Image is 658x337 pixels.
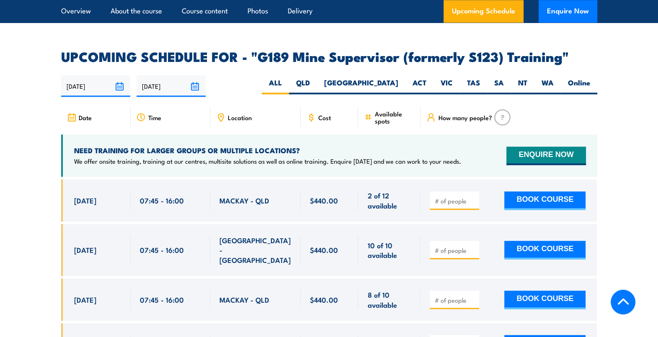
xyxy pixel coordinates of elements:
[262,78,289,94] label: ALL
[375,110,415,124] span: Available spots
[148,114,161,121] span: Time
[74,196,96,205] span: [DATE]
[140,295,184,304] span: 07:45 - 16:00
[228,114,252,121] span: Location
[434,197,476,205] input: # of people
[289,78,317,94] label: QLD
[434,78,460,94] label: VIC
[74,146,461,155] h4: NEED TRAINING FOR LARGER GROUPS OR MULTIPLE LOCATIONS?
[219,295,269,304] span: MACKAY - QLD
[367,240,411,260] span: 10 of 10 available
[318,114,331,121] span: Cost
[367,290,411,309] span: 8 of 10 available
[61,50,597,62] h2: UPCOMING SCHEDULE FOR - "G189 Mine Supervisor (formerly S123) Training"
[434,296,476,304] input: # of people
[438,114,492,121] span: How many people?
[140,196,184,205] span: 07:45 - 16:00
[61,75,130,97] input: From date
[367,190,411,210] span: 2 of 12 available
[504,191,586,210] button: BOOK COURSE
[219,235,292,265] span: [GEOGRAPHIC_DATA] - [GEOGRAPHIC_DATA]
[504,291,586,309] button: BOOK COURSE
[317,78,405,94] label: [GEOGRAPHIC_DATA]
[310,196,338,205] span: $440.00
[511,78,534,94] label: NT
[460,78,487,94] label: TAS
[504,241,586,259] button: BOOK COURSE
[79,114,92,121] span: Date
[487,78,511,94] label: SA
[137,75,206,97] input: To date
[219,196,269,205] span: MACKAY - QLD
[434,246,476,255] input: # of people
[74,295,96,304] span: [DATE]
[140,245,184,255] span: 07:45 - 16:00
[74,245,96,255] span: [DATE]
[310,295,338,304] span: $440.00
[310,245,338,255] span: $440.00
[74,157,461,165] p: We offer onsite training, training at our centres, multisite solutions as well as online training...
[534,78,561,94] label: WA
[506,147,586,165] button: ENQUIRE NOW
[561,78,597,94] label: Online
[405,78,434,94] label: ACT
